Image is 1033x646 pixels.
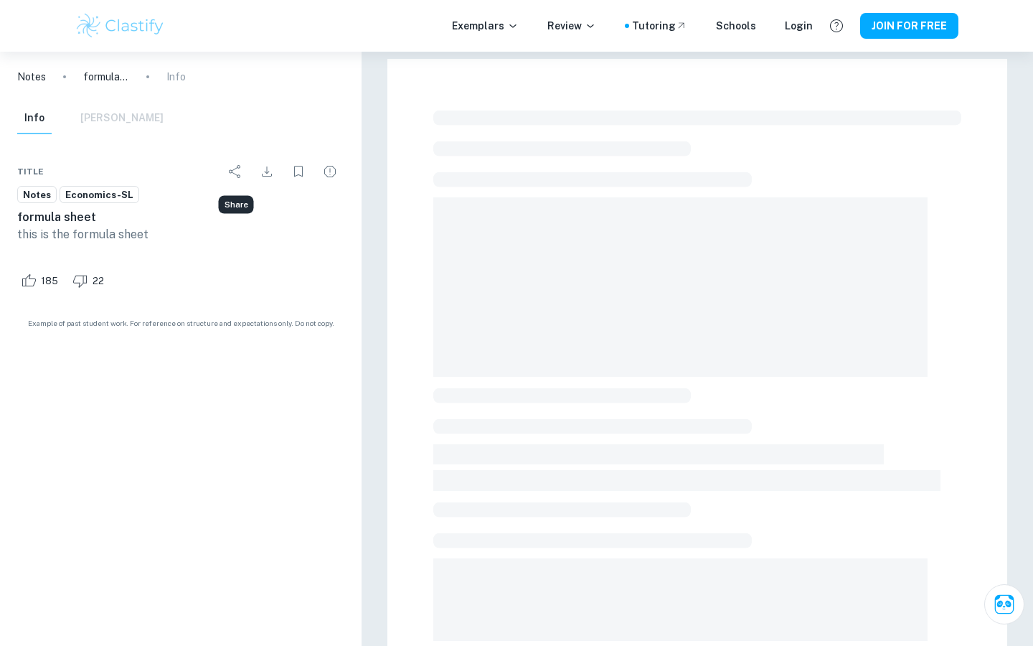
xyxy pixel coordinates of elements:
[547,18,596,34] p: Review
[85,274,112,289] span: 22
[824,14,849,38] button: Help and Feedback
[69,269,112,292] div: Dislike
[17,186,57,204] a: Notes
[17,69,46,85] a: Notes
[166,69,186,85] p: Info
[984,584,1024,624] button: Ask Clai
[17,209,344,226] h6: formula sheet
[18,188,56,202] span: Notes
[785,18,813,34] a: Login
[17,318,344,329] span: Example of past student work. For reference on structure and expectations only. Do not copy.
[17,226,344,243] p: this is the formula sheet
[17,103,52,134] button: Info
[219,196,254,214] div: Share
[60,186,139,204] a: Economics-SL
[33,274,66,289] span: 185
[221,157,250,186] div: Share
[716,18,756,34] a: Schools
[75,11,166,40] img: Clastify logo
[253,157,281,186] div: Download
[60,188,138,202] span: Economics-SL
[17,269,66,292] div: Like
[632,18,687,34] a: Tutoring
[17,165,44,178] span: Title
[83,69,129,85] p: formula sheet
[860,13,958,39] button: JOIN FOR FREE
[452,18,519,34] p: Exemplars
[316,157,344,186] div: Report issue
[284,157,313,186] div: Bookmark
